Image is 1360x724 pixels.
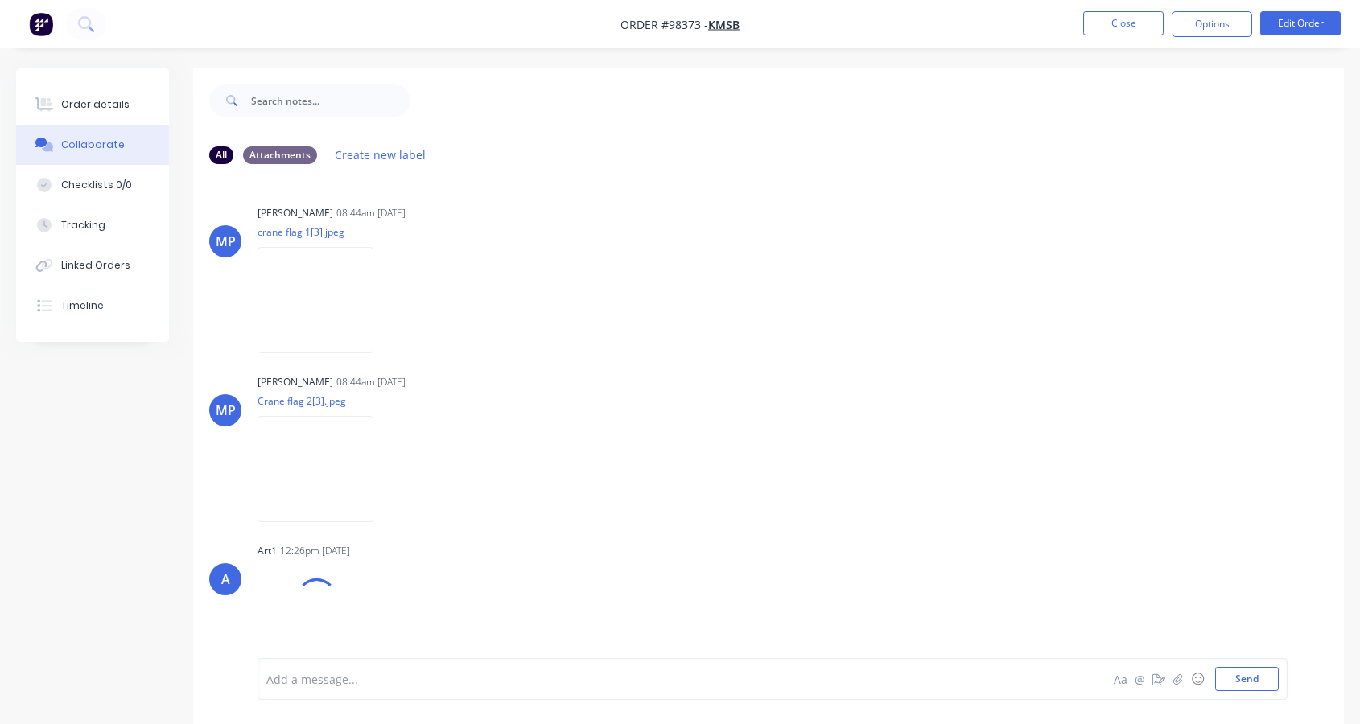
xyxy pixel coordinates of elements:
[258,375,333,389] div: [PERSON_NAME]
[61,298,104,313] div: Timeline
[1111,669,1130,689] button: Aa
[61,178,132,192] div: Checklists 0/0
[221,570,230,589] div: A
[1083,11,1164,35] button: Close
[620,17,708,32] span: Order #98373 -
[258,544,277,558] div: art1
[16,165,169,205] button: Checklists 0/0
[327,144,435,166] button: Create new label
[16,286,169,326] button: Timeline
[258,206,333,220] div: [PERSON_NAME]
[1172,11,1252,37] button: Options
[251,84,410,117] input: Search notes...
[258,394,389,408] p: Crane flag 2[3].jpeg
[216,232,236,251] div: MP
[216,401,236,420] div: MP
[1260,11,1341,35] button: Edit Order
[16,205,169,245] button: Tracking
[1188,669,1207,689] button: ☺
[61,258,130,273] div: Linked Orders
[16,84,169,125] button: Order details
[209,146,233,164] div: All
[29,12,53,36] img: Factory
[243,146,317,164] div: Attachments
[1130,669,1149,689] button: @
[708,17,740,32] a: KMSB
[336,375,406,389] div: 08:44am [DATE]
[61,218,105,232] div: Tracking
[16,245,169,286] button: Linked Orders
[258,225,389,239] p: crane flag 1[3].jpeg
[336,206,406,220] div: 08:44am [DATE]
[16,125,169,165] button: Collaborate
[1215,667,1279,691] button: Send
[61,138,125,152] div: Collaborate
[280,544,350,558] div: 12:26pm [DATE]
[61,97,130,112] div: Order details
